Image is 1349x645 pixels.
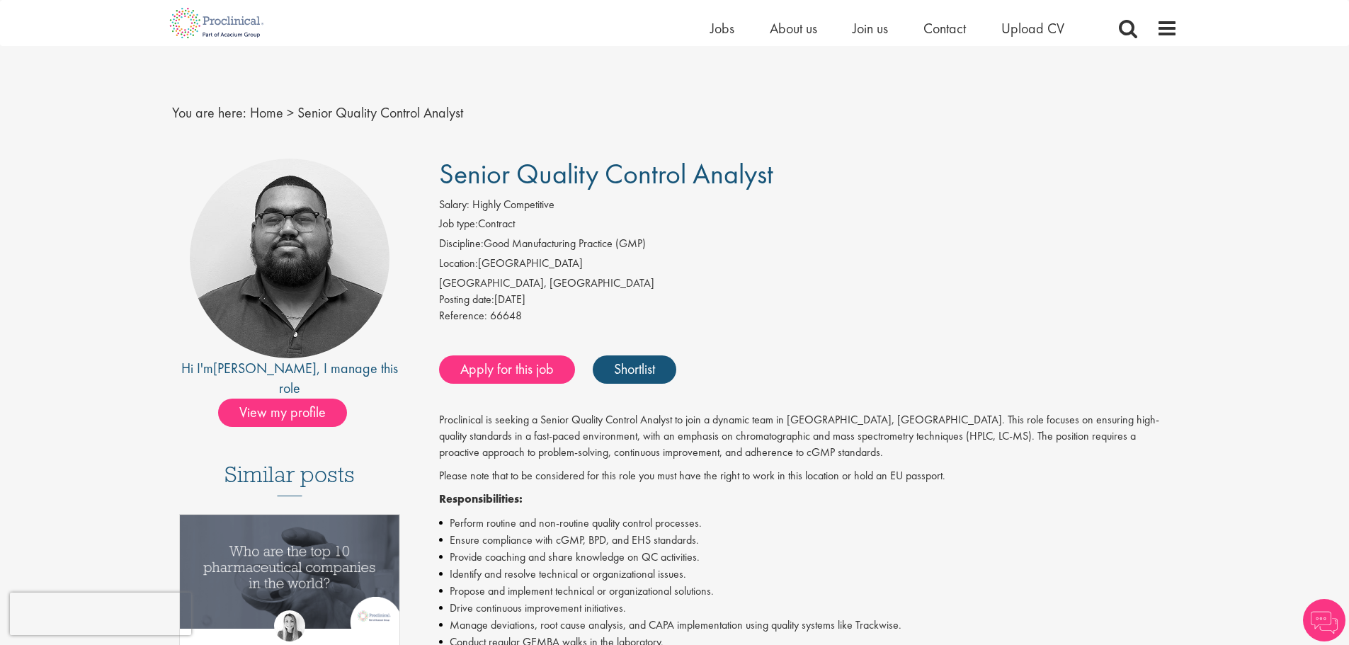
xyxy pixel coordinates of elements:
[1303,599,1345,641] img: Chatbot
[490,308,522,323] span: 66648
[10,593,191,635] iframe: reCAPTCHA
[287,103,294,122] span: >
[439,566,1178,583] li: Identify and resolve technical or organizational issues.
[439,156,773,192] span: Senior Quality Control Analyst
[593,355,676,384] a: Shortlist
[297,103,463,122] span: Senior Quality Control Analyst
[770,19,817,38] a: About us
[1001,19,1064,38] a: Upload CV
[439,617,1178,634] li: Manage deviations, root cause analysis, and CAPA implementation using quality systems like Trackw...
[190,159,389,358] img: imeage of recruiter Ashley Bennett
[213,359,317,377] a: [PERSON_NAME]
[439,256,478,272] label: Location:
[439,216,478,232] label: Job type:
[439,532,1178,549] li: Ensure compliance with cGMP, BPD, and EHS standards.
[472,197,554,212] span: Highly Competitive
[439,491,523,506] strong: Responsibilities:
[439,236,484,252] label: Discipline:
[224,462,355,496] h3: Similar posts
[439,275,1178,292] div: [GEOGRAPHIC_DATA], [GEOGRAPHIC_DATA]
[439,468,1178,484] p: Please note that to be considered for this role you must have the right to work in this location ...
[218,399,347,427] span: View my profile
[923,19,966,38] a: Contact
[853,19,888,38] a: Join us
[439,412,1178,461] p: Proclinical is seeking a Senior Quality Control Analyst to join a dynamic team in [GEOGRAPHIC_DAT...
[218,401,361,420] a: View my profile
[180,515,400,640] a: Link to a post
[439,308,487,324] label: Reference:
[439,355,575,384] a: Apply for this job
[439,197,469,213] label: Salary:
[439,515,1178,532] li: Perform routine and non-routine quality control processes.
[172,358,408,399] div: Hi I'm , I manage this role
[439,549,1178,566] li: Provide coaching and share knowledge on QC activities.
[274,610,305,641] img: Hannah Burke
[439,600,1178,617] li: Drive continuous improvement initiatives.
[250,103,283,122] a: breadcrumb link
[439,292,1178,308] div: [DATE]
[710,19,734,38] a: Jobs
[439,292,494,307] span: Posting date:
[439,236,1178,256] li: Good Manufacturing Practice (GMP)
[180,515,400,629] img: Top 10 pharmaceutical companies in the world 2025
[172,103,246,122] span: You are here:
[439,583,1178,600] li: Propose and implement technical or organizational solutions.
[439,256,1178,275] li: [GEOGRAPHIC_DATA]
[439,216,1178,236] li: Contract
